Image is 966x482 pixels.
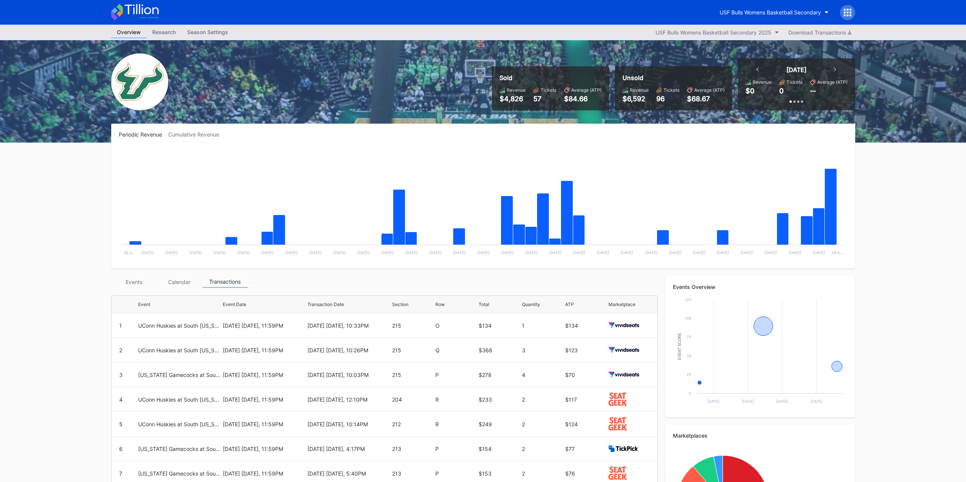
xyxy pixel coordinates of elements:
div: Periodic Revenue [119,131,168,138]
div: Unsold [622,74,725,82]
div: Cumulative Revenue [168,131,225,138]
div: Event [138,301,150,307]
text: 75 [687,334,691,339]
div: 2 [119,347,122,353]
div: $124 [565,421,607,427]
div: [DATE] [DATE], 10:33PM [307,322,390,329]
div: P [435,446,477,452]
div: $233 [479,396,520,403]
div: 6 [119,446,123,452]
div: Revenue [753,79,772,85]
div: P [435,470,477,477]
text: [DATE] [405,250,418,255]
text: [DATE] [668,250,681,255]
div: $68.67 [687,95,725,103]
div: [DATE] [DATE], 10:14PM [307,421,390,427]
text: [DATE] [707,399,720,403]
div: O [435,322,477,329]
div: 213 [392,470,433,477]
div: [DATE] [DATE], 12:10PM [307,396,390,403]
div: [DATE] [DATE], 10:03PM [307,372,390,378]
svg: Chart title [673,296,848,410]
div: Average (ATP) [817,79,848,85]
div: Event Date [223,301,246,307]
a: Season Settings [181,27,234,38]
text: [DATE] [237,250,249,255]
div: $249 [479,421,520,427]
div: Calendar [157,276,202,288]
div: 1 [119,322,122,329]
div: [DATE] [DATE], 5:40PM [307,470,390,477]
text: 50 [687,353,691,358]
div: 2 [522,446,563,452]
svg: Chart title [119,147,848,261]
div: USF Bulls Womens Basketball Secondary [720,9,821,16]
div: [US_STATE] Gamecocks at South [US_STATE] Bulls Womens Basketball [138,372,221,378]
div: Total [479,301,489,307]
div: Marketplaces [673,432,848,439]
text: [DATE] [776,399,788,403]
div: USF Bulls Womens Basketball Secondary 2025 [656,29,771,36]
text: [DATE] [357,250,369,255]
text: [DATE] [141,250,154,255]
text: 25 [687,372,691,377]
div: [DATE] [DATE], 10:26PM [307,347,390,353]
text: [DATE] [261,250,274,255]
div: Tickets [786,79,802,85]
div: Events Overview [673,284,848,290]
div: [DATE] [DATE], 11:59PM [223,372,306,378]
div: $6,592 [622,95,649,103]
div: $70 [565,372,607,378]
div: Q [435,347,477,353]
img: vividSeats.svg [608,372,640,377]
div: 3 [522,347,563,353]
img: vividSeats.svg [608,322,640,328]
div: 57 [533,95,556,103]
div: 2 [522,421,563,427]
img: seatGeek.svg [608,417,627,430]
text: [DATE] [692,250,705,255]
div: Average (ATP) [694,87,725,93]
div: 2 [522,396,563,403]
div: Average (ATP) [571,87,602,93]
div: $117 [565,396,607,403]
div: $134 [479,322,520,329]
div: 215 [392,347,433,353]
div: Quantity [522,301,540,307]
text: [DATE] [645,250,657,255]
text: [DATE] [741,399,754,403]
text: [DATE] [812,250,825,255]
div: Events [111,276,157,288]
text: [DATE] [333,250,345,255]
a: Research [147,27,181,38]
div: 4 [522,372,563,378]
text: [DATE] [309,250,321,255]
div: UConn Huskies at South [US_STATE] Bulls Womens Basketball [138,347,221,353]
text: [DATE] [189,250,202,255]
text: [DATE] [764,250,777,255]
div: Marketplace [608,301,635,307]
div: $153 [479,470,520,477]
text: [DATE] [810,399,823,403]
div: $123 [565,347,607,353]
div: [DATE] [DATE], 11:59PM [223,322,306,329]
text: [DATE] [597,250,609,255]
text: [DATE] [717,250,729,255]
img: seatGeek.svg [608,393,627,406]
text: [DATE] [501,250,513,255]
text: [DATE] [429,250,441,255]
div: Section [392,301,408,307]
div: -- [810,87,816,95]
div: Revenue [630,87,649,93]
a: Overview [111,27,147,38]
div: 5 [119,421,123,427]
div: 4 [119,396,123,403]
div: 215 [392,372,433,378]
div: $4,826 [500,95,526,103]
button: USF Bulls Womens Basketball Secondary [714,5,834,19]
div: 215 [392,322,433,329]
div: $84.66 [564,95,602,103]
text: 125 [685,297,691,302]
div: Transaction Date [307,301,344,307]
div: $0 [745,87,755,95]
